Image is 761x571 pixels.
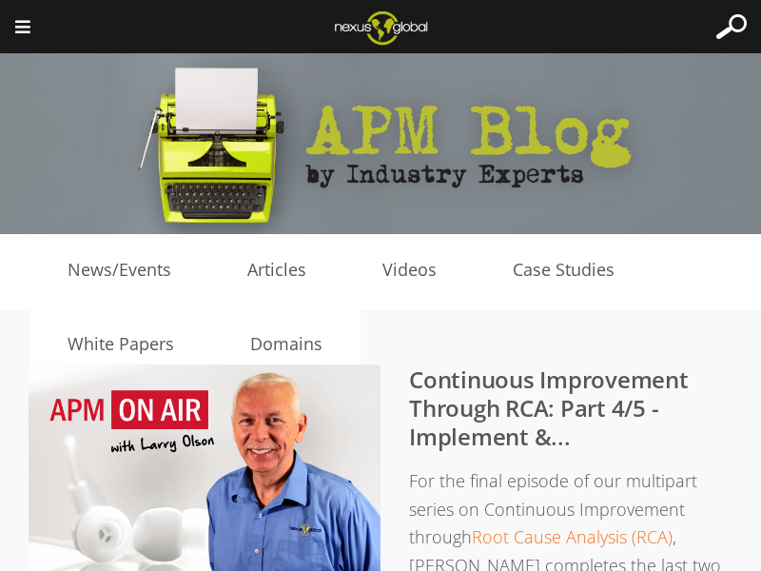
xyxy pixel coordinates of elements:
[209,256,344,285] a: Articles
[409,364,689,452] a: Continuous Improvement Through RCA: Part 4/5 - Implement &...
[475,256,653,285] a: Case Studies
[320,5,442,50] img: Nexus Global
[472,525,673,548] a: Root Cause Analysis (RCA)
[29,256,209,285] a: News/Events
[344,256,475,285] a: Videos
